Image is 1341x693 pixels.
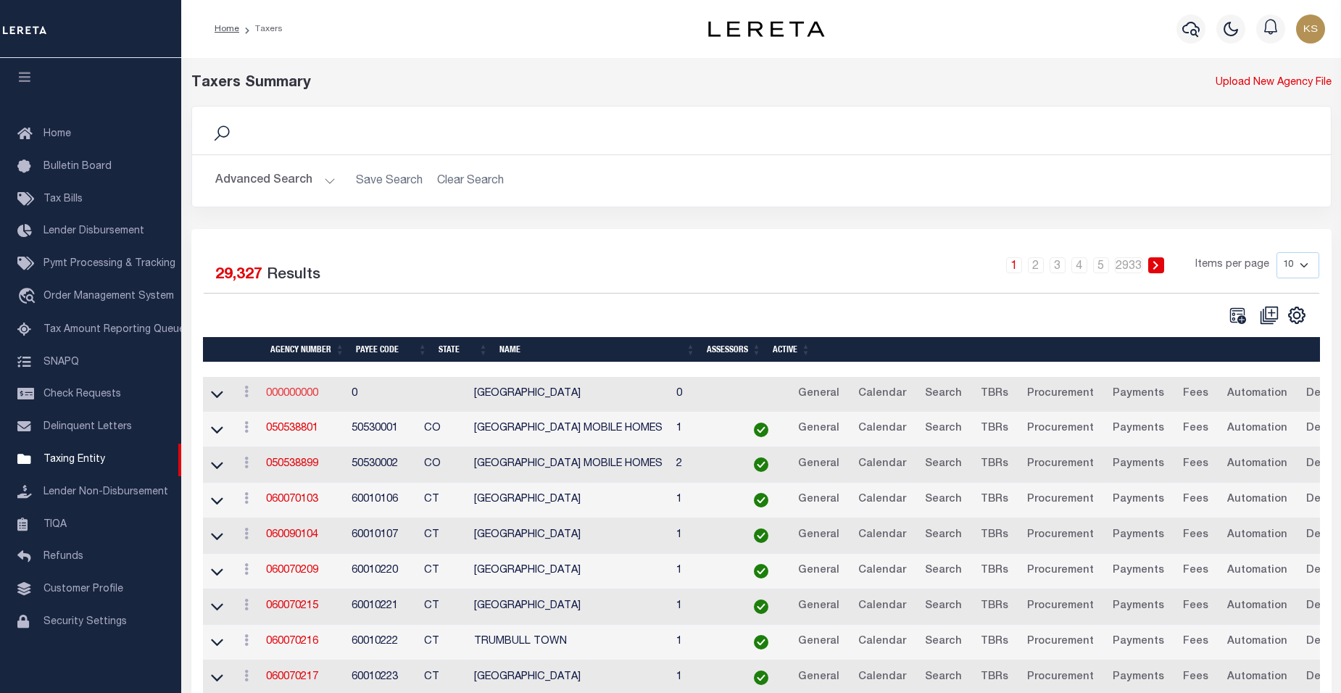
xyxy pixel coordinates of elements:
span: Items per page [1195,257,1269,273]
a: Fees [1176,631,1215,654]
img: check-icon-green.svg [754,528,768,543]
th: Payee Code: activate to sort column ascending [350,337,433,362]
span: TIQA [43,519,67,529]
a: TBRs [974,595,1015,618]
a: Payments [1106,524,1171,547]
td: 60010220 [346,554,418,589]
td: 1 [670,412,736,447]
a: 5 [1093,257,1109,273]
a: Automation [1221,383,1294,406]
img: check-icon-green.svg [754,493,768,507]
td: 1 [670,554,736,589]
a: Calendar [852,560,913,583]
a: Search [918,418,968,441]
a: 050538801 [266,423,318,433]
td: 2 [670,447,736,483]
span: Lender Non-Disbursement [43,487,168,497]
a: Calendar [852,418,913,441]
div: Taxers Summary [191,72,1041,94]
a: Search [918,383,968,406]
label: Results [267,264,320,287]
td: 60010106 [346,483,418,518]
button: Advanced Search [215,167,336,195]
a: TBRs [974,666,1015,689]
a: Procurement [1021,560,1100,583]
a: Payments [1106,560,1171,583]
a: TBRs [974,489,1015,512]
td: [GEOGRAPHIC_DATA] [468,377,670,412]
a: Search [918,666,968,689]
a: Procurement [1021,383,1100,406]
a: Fees [1176,666,1215,689]
a: Payments [1106,595,1171,618]
a: 060070103 [266,494,318,505]
span: Customer Profile [43,584,123,594]
td: CT [418,625,469,660]
img: check-icon-green.svg [754,599,768,614]
a: TBRs [974,453,1015,476]
a: Fees [1176,595,1215,618]
a: 1 [1006,257,1022,273]
span: Pymt Processing & Tracking [43,259,175,269]
span: Bulletin Board [43,162,112,172]
img: logo-dark.svg [708,21,824,37]
a: TBRs [974,418,1015,441]
span: Delinquent Letters [43,422,132,432]
span: Refunds [43,552,83,562]
img: check-icon-green.svg [754,457,768,472]
a: Search [918,489,968,512]
span: Order Management System [43,291,174,302]
td: 60010107 [346,518,418,554]
a: General [792,524,846,547]
a: Calendar [852,453,913,476]
a: 060070215 [266,601,318,611]
a: General [792,560,846,583]
td: [GEOGRAPHIC_DATA] [468,589,670,625]
td: TRUMBULL TOWN [468,625,670,660]
a: 2933 [1115,257,1142,273]
span: Lender Disbursement [43,226,144,236]
a: Procurement [1021,631,1100,654]
a: General [792,631,846,654]
span: Check Requests [43,389,121,399]
a: TBRs [974,524,1015,547]
td: 50530001 [346,412,418,447]
a: General [792,418,846,441]
a: 060090104 [266,530,318,540]
a: Procurement [1021,418,1100,441]
a: Payments [1106,453,1171,476]
a: 060070209 [266,565,318,576]
span: Security Settings [43,617,127,627]
i: travel_explore [17,288,41,307]
td: [GEOGRAPHIC_DATA] [468,518,670,554]
a: Automation [1221,631,1294,654]
th: Name: activate to sort column ascending [494,337,701,362]
a: Procurement [1021,453,1100,476]
a: Automation [1221,666,1294,689]
a: 060070217 [266,672,318,682]
td: CT [418,483,469,518]
a: General [792,489,846,512]
a: Calendar [852,631,913,654]
a: Fees [1176,560,1215,583]
img: check-icon-green.svg [754,635,768,650]
a: Automation [1221,418,1294,441]
a: 3 [1050,257,1066,273]
a: Fees [1176,418,1215,441]
td: 60010222 [346,625,418,660]
a: Payments [1106,383,1171,406]
th: Active: activate to sort column ascending [767,337,816,362]
td: 0 [670,377,736,412]
a: Search [918,631,968,654]
a: Search [918,560,968,583]
span: SNAPQ [43,357,79,367]
a: Fees [1176,489,1215,512]
img: svg+xml;base64,PHN2ZyB4bWxucz0iaHR0cDovL3d3dy53My5vcmcvMjAwMC9zdmciIHBvaW50ZXItZXZlbnRzPSJub25lIi... [1296,14,1325,43]
td: [GEOGRAPHIC_DATA] [468,554,670,589]
a: Calendar [852,383,913,406]
a: Procurement [1021,666,1100,689]
a: 060070216 [266,636,318,647]
a: Calendar [852,595,913,618]
td: 1 [670,483,736,518]
td: [GEOGRAPHIC_DATA] [468,483,670,518]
